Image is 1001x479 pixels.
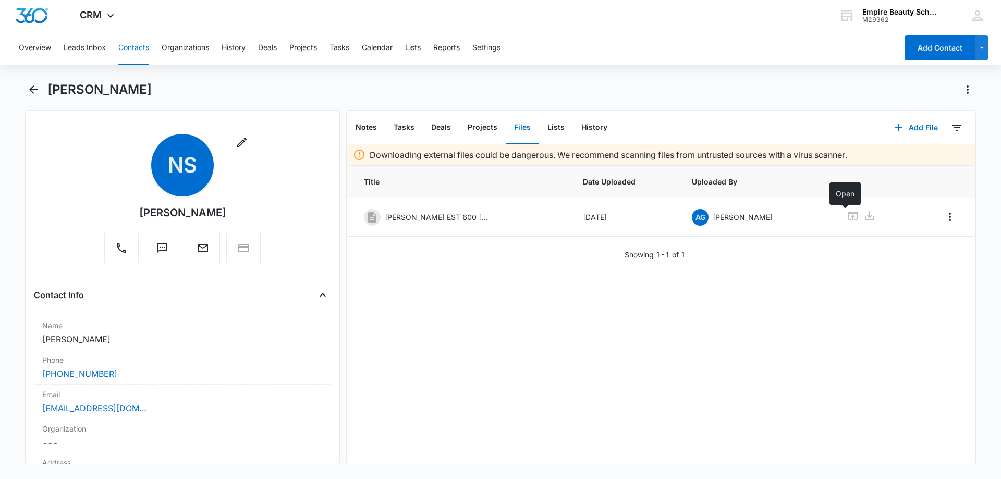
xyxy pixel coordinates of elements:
[42,367,117,380] a: [PHONE_NUMBER]
[258,31,277,65] button: Deals
[186,231,220,265] button: Email
[506,112,539,144] button: Files
[433,31,460,65] button: Reports
[145,247,179,256] a: Text
[34,385,331,419] div: Email[EMAIL_ADDRESS][DOMAIN_NAME]
[118,31,149,65] button: Contacts
[692,209,709,226] span: AG
[151,134,214,196] span: NS
[42,333,323,346] dd: [PERSON_NAME]
[19,31,51,65] button: Overview
[289,31,317,65] button: Projects
[145,231,179,265] button: Text
[905,35,975,60] button: Add Contact
[948,119,965,136] button: Filters
[829,182,861,205] div: Open
[472,31,500,65] button: Settings
[347,112,385,144] button: Notes
[42,354,323,365] label: Phone
[34,316,331,350] div: Name[PERSON_NAME]
[570,198,680,237] td: [DATE]
[573,112,616,144] button: History
[713,212,773,223] p: [PERSON_NAME]
[583,176,667,187] span: Date Uploaded
[34,289,84,301] h4: Contact Info
[362,31,393,65] button: Calendar
[139,205,226,220] div: [PERSON_NAME]
[42,389,323,400] label: Email
[42,320,323,331] label: Name
[42,436,323,449] dd: ---
[186,247,220,256] a: Email
[162,31,209,65] button: Organizations
[370,149,847,161] p: Downloading external files could be dangerous. We recommend scanning files from untrusted sources...
[104,231,139,265] button: Call
[385,212,489,223] p: [PERSON_NAME] EST 600 [DATE].pdf
[42,457,323,468] label: Address
[34,350,331,385] div: Phone[PHONE_NUMBER]
[42,423,323,434] label: Organization
[222,31,246,65] button: History
[64,31,106,65] button: Leads Inbox
[385,112,423,144] button: Tasks
[862,8,938,16] div: account name
[329,31,349,65] button: Tasks
[42,402,147,414] a: [EMAIL_ADDRESS][DOMAIN_NAME]
[104,247,139,256] a: Call
[692,176,822,187] span: Uploaded By
[959,81,976,98] button: Actions
[80,9,102,20] span: CRM
[459,112,506,144] button: Projects
[47,82,152,97] h1: [PERSON_NAME]
[625,249,686,260] p: Showing 1-1 of 1
[423,112,459,144] button: Deals
[862,16,938,23] div: account id
[34,419,331,453] div: Organization---
[942,208,958,225] button: Overflow Menu
[539,112,573,144] button: Lists
[314,287,331,303] button: Close
[405,31,421,65] button: Lists
[25,81,41,98] button: Back
[884,115,948,140] button: Add File
[364,176,558,187] span: Title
